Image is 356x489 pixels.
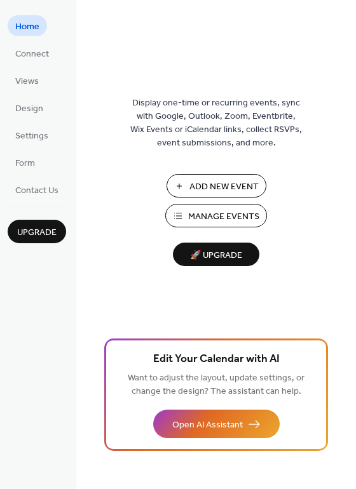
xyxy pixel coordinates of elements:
[8,70,46,91] a: Views
[15,102,43,116] span: Design
[130,97,302,150] span: Display one-time or recurring events, sync with Google, Outlook, Zoom, Eventbrite, Wix Events or ...
[15,20,39,34] span: Home
[181,247,252,264] span: 🚀 Upgrade
[153,410,280,438] button: Open AI Assistant
[172,419,243,432] span: Open AI Assistant
[8,220,66,243] button: Upgrade
[8,43,57,64] a: Connect
[8,15,47,36] a: Home
[8,179,66,200] a: Contact Us
[8,124,56,145] a: Settings
[153,351,280,368] span: Edit Your Calendar with AI
[17,226,57,239] span: Upgrade
[15,48,49,61] span: Connect
[165,204,267,227] button: Manage Events
[188,210,259,224] span: Manage Events
[189,180,259,194] span: Add New Event
[15,184,58,198] span: Contact Us
[15,75,39,88] span: Views
[8,152,43,173] a: Form
[15,157,35,170] span: Form
[173,243,259,266] button: 🚀 Upgrade
[167,174,266,198] button: Add New Event
[8,97,51,118] a: Design
[15,130,48,143] span: Settings
[128,370,305,400] span: Want to adjust the layout, update settings, or change the design? The assistant can help.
